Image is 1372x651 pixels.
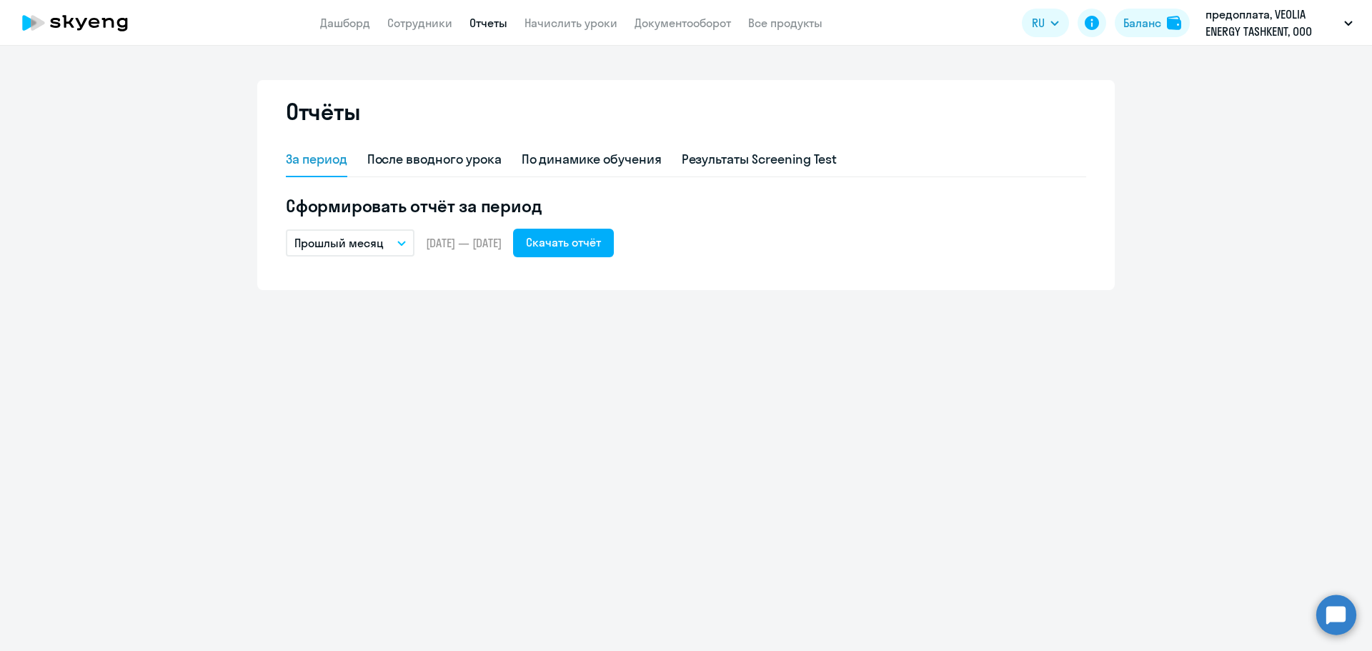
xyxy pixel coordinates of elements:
button: Скачать отчёт [513,229,614,257]
div: Результаты Screening Test [682,150,837,169]
button: Балансbalance [1115,9,1190,37]
div: После вводного урока [367,150,502,169]
button: Прошлый месяц [286,229,414,257]
span: [DATE] — [DATE] [426,235,502,251]
p: предоплата, VEOLIA ENERGY TASHKENT, ООО [1206,6,1338,40]
div: Баланс [1123,14,1161,31]
h5: Сформировать отчёт за период [286,194,1086,217]
a: Отчеты [469,16,507,30]
button: предоплата, VEOLIA ENERGY TASHKENT, ООО [1198,6,1360,40]
button: RU [1022,9,1069,37]
a: Дашборд [320,16,370,30]
span: RU [1032,14,1045,31]
a: Начислить уроки [525,16,617,30]
p: Прошлый месяц [294,234,384,252]
div: Скачать отчёт [526,234,601,251]
img: balance [1167,16,1181,30]
h2: Отчёты [286,97,360,126]
a: Документооборот [635,16,731,30]
div: За период [286,150,347,169]
a: Сотрудники [387,16,452,30]
div: По динамике обучения [522,150,662,169]
a: Все продукты [748,16,822,30]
